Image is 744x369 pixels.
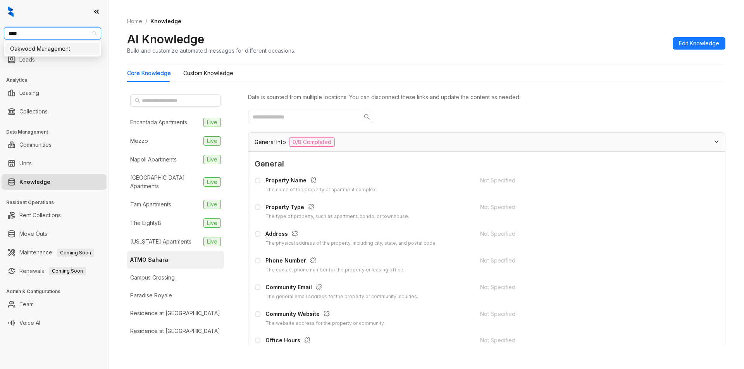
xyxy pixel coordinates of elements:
[2,104,107,119] li: Collections
[130,200,171,209] div: Tam Apartments
[19,85,39,101] a: Leasing
[480,176,696,185] div: Not Specified
[480,230,696,238] div: Not Specified
[2,245,107,260] li: Maintenance
[19,263,86,279] a: RenewalsComing Soon
[130,309,220,318] div: Residence at [GEOGRAPHIC_DATA]
[265,203,409,213] div: Property Type
[130,118,187,127] div: Encantada Apartments
[2,85,107,101] li: Leasing
[203,200,221,209] span: Live
[130,173,200,191] div: [GEOGRAPHIC_DATA] Apartments
[265,213,409,220] div: The type of property, such as apartment, condo, or townhouse.
[130,137,148,145] div: Mezzo
[265,230,437,240] div: Address
[145,17,147,26] li: /
[480,310,696,318] div: Not Specified
[19,174,50,190] a: Knowledge
[19,226,47,242] a: Move Outs
[2,263,107,279] li: Renewals
[2,297,107,312] li: Team
[127,69,171,77] div: Core Knowledge
[2,226,107,242] li: Move Outs
[265,186,377,194] div: The name of the property or apartment complex.
[130,155,177,164] div: Napoli Apartments
[480,283,696,292] div: Not Specified
[2,156,107,171] li: Units
[130,256,168,264] div: ATMO Sahara
[265,176,377,186] div: Property Name
[673,37,725,50] button: Edit Knowledge
[19,156,32,171] a: Units
[127,46,295,55] div: Build and customize automated messages for different occasions.
[203,237,221,246] span: Live
[265,240,437,247] div: The physical address of the property, including city, state, and postal code.
[203,218,221,228] span: Live
[2,174,107,190] li: Knowledge
[19,297,34,312] a: Team
[130,219,161,227] div: The Eighty8
[49,267,86,275] span: Coming Soon
[57,249,94,257] span: Coming Soon
[265,310,385,320] div: Community Website
[248,133,725,151] div: General Info0/8 Completed
[203,177,221,187] span: Live
[19,104,48,119] a: Collections
[6,77,108,84] h3: Analytics
[19,315,40,331] a: Voice AI
[289,137,335,147] span: 0/8 Completed
[2,137,107,153] li: Communities
[130,273,175,282] div: Campus Crossing
[364,114,370,120] span: search
[255,138,286,146] span: General Info
[2,208,107,223] li: Rent Collections
[255,158,719,170] span: General
[265,266,405,274] div: The contact phone number for the property or leasing office.
[248,93,725,101] div: Data is sourced from multiple locations. You can disconnect these links and update the content as...
[19,208,61,223] a: Rent Collections
[19,137,52,153] a: Communities
[10,45,95,53] div: Oakwood Management
[2,315,107,331] li: Voice AI
[265,293,418,300] div: The general email address for the property or community inquiries.
[130,291,172,300] div: Paradise Royale
[265,256,405,266] div: Phone Number
[130,237,191,246] div: [US_STATE] Apartments
[2,52,107,67] li: Leads
[6,129,108,136] h3: Data Management
[203,136,221,146] span: Live
[127,32,204,46] h2: AI Knowledge
[480,336,696,345] div: Not Specified
[480,203,696,211] div: Not Specified
[135,98,140,103] span: search
[183,69,233,77] div: Custom Knowledge
[265,320,385,327] div: The website address for the property or community.
[5,43,100,55] div: Oakwood Management
[6,199,108,206] h3: Resident Operations
[265,283,418,293] div: Community Email
[130,327,220,335] div: Residence at [GEOGRAPHIC_DATA]
[8,6,14,17] img: logo
[714,139,719,144] span: expanded
[203,118,221,127] span: Live
[480,256,696,265] div: Not Specified
[126,17,144,26] a: Home
[679,39,719,48] span: Edit Knowledge
[203,155,221,164] span: Live
[6,288,108,295] h3: Admin & Configurations
[19,52,35,67] a: Leads
[150,18,181,24] span: Knowledge
[265,336,422,346] div: Office Hours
